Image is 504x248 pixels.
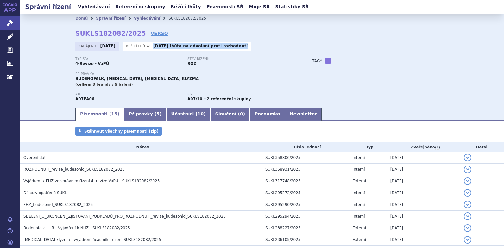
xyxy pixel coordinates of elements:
a: lhůta na odvolání proti rozhodnutí [170,44,248,48]
span: Vyjádření k FHZ ve správním řízení 4. revize VaPÚ - SUKLS182082/2025 [23,179,160,183]
strong: ROZ [187,62,196,66]
span: Interní [353,202,365,207]
td: [DATE] [387,164,461,175]
strong: [DATE] [100,44,116,48]
td: SUKL358806/2025 [262,152,350,164]
span: Ověření dat [23,155,46,160]
span: FHZ_budesonid_SUKLS182082_2025 [23,202,93,207]
a: Vyhledávání [134,16,160,21]
li: SUKLS182082/2025 [168,14,214,23]
th: Typ [350,142,387,152]
a: Poznámka [250,108,285,121]
td: [DATE] [387,187,461,199]
h3: Tagy [312,57,322,65]
a: Sloučení (0) [211,108,250,121]
button: detail [464,201,471,208]
button: detail [464,177,471,185]
td: SUKL317748/2025 [262,175,350,187]
span: Běžící lhůta: [126,43,152,49]
th: Zveřejněno [387,142,461,152]
button: detail [464,189,471,197]
span: Budenofalk - HR - Vyjádření k NHZ - SUKLS182082/2025 [23,226,130,230]
td: SUKL238227/2025 [262,222,350,234]
span: ROZHODNUTÍ_revize_budesonid_SUKLS182082_2025 [23,167,125,172]
a: Účastníci (10) [166,108,210,121]
td: SUKL358931/2025 [262,164,350,175]
td: SUKL295294/2025 [262,211,350,222]
span: Interní [353,214,365,219]
strong: budesonid pro terapii ulcerózní kolitidy [187,97,202,101]
a: Newsletter [285,108,322,121]
span: Entocort klyzma - vyjádření účastníka řízení SUKLS182082/2025 [23,238,161,242]
th: Detail [461,142,504,152]
span: Externí [353,226,366,230]
strong: 4-Revize - VaPÚ [75,62,109,66]
a: Přípravky (5) [124,108,166,121]
button: detail [464,154,471,161]
a: Správní řízení [96,16,126,21]
td: [DATE] [387,152,461,164]
td: [DATE] [387,234,461,246]
span: 0 [240,111,243,116]
a: Vyhledávání [76,3,112,11]
a: Domů [75,16,88,21]
span: SDĚLENÍ_O_UKONČENÍ_ZJIŠŤOVÁNÍ_PODKLADŮ_PRO_ROZHODNUTÍ_revize_budesonid_SUKLS182082_2025 [23,214,226,219]
span: BUDENOFALK, [MEDICAL_DATA], [MEDICAL_DATA] KLYZMA [75,76,199,81]
span: 10 [198,111,204,116]
a: Stáhnout všechny písemnosti (zip) [75,127,162,136]
td: [DATE] [387,175,461,187]
h2: Správní řízení [20,2,76,11]
a: Běžící lhůty [169,3,203,11]
strong: BUDESONID [75,97,94,101]
a: VERSO [151,30,168,36]
p: Přípravky: [75,72,299,76]
td: SUKL236105/2025 [262,234,350,246]
span: Externí [353,179,366,183]
td: [DATE] [387,211,461,222]
th: Název [20,142,262,152]
th: Číslo jednací [262,142,350,152]
td: [DATE] [387,199,461,211]
strong: SUKLS182082/2025 [75,29,146,37]
td: [DATE] [387,222,461,234]
a: Statistiky SŘ [273,3,311,11]
span: (celkem 3 brandy / 5 balení) [75,82,133,87]
span: Interní [353,191,365,195]
span: Interní [353,167,365,172]
button: detail [464,212,471,220]
span: Důkazy opatřené SÚKL [23,191,67,195]
a: Písemnosti SŘ [205,3,245,11]
abbr: (?) [435,145,440,150]
td: SUKL295272/2025 [262,187,350,199]
p: ATC: [75,92,181,96]
p: Stav řízení: [187,57,293,61]
p: RS: [187,92,293,96]
a: Písemnosti (15) [75,108,124,121]
span: 5 [156,111,160,116]
a: + [325,58,331,64]
button: detail [464,236,471,244]
p: Typ SŘ: [75,57,181,61]
a: Moje SŘ [247,3,272,11]
strong: +2 referenční skupiny [204,97,251,101]
strong: [DATE] [153,44,168,48]
a: Referenční skupiny [113,3,167,11]
span: Stáhnout všechny písemnosti (zip) [84,129,159,134]
span: Interní [353,155,365,160]
span: Zahájeno: [79,43,98,49]
span: Externí [353,238,366,242]
button: detail [464,224,471,232]
p: - [153,43,248,49]
span: 15 [111,111,117,116]
button: detail [464,166,471,173]
td: SUKL295290/2025 [262,199,350,211]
